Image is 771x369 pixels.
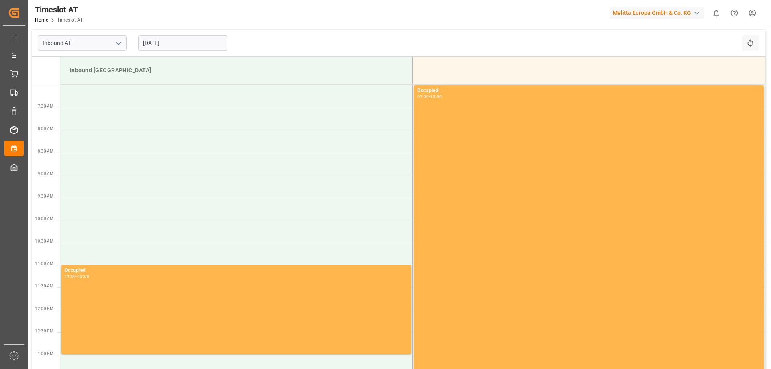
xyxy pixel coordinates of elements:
button: show 0 new notifications [707,4,725,22]
div: Occupied [417,87,761,95]
span: 9:30 AM [38,194,53,198]
span: 10:30 AM [35,239,53,243]
a: Home [35,17,48,23]
input: Type to search/select [38,35,127,51]
div: 11:00 [65,275,76,278]
div: 15:30 [430,95,442,98]
div: 07:00 [417,95,429,98]
span: 8:00 AM [38,126,53,131]
button: Help Center [725,4,743,22]
div: Timeslot AT [35,4,83,16]
input: DD.MM.YYYY [138,35,227,51]
span: 7:30 AM [38,104,53,108]
span: 1:00 PM [38,351,53,356]
span: 11:30 AM [35,284,53,288]
div: - [429,95,430,98]
div: 13:00 [78,275,89,278]
span: 11:00 AM [35,261,53,266]
div: Occupied [65,267,408,275]
span: 10:00 AM [35,216,53,221]
button: open menu [112,37,124,49]
div: - [76,275,78,278]
span: 9:00 AM [38,171,53,176]
span: 8:30 AM [38,149,53,153]
div: Melitta Europa GmbH & Co. KG [610,7,704,19]
span: 12:30 PM [35,329,53,333]
button: Melitta Europa GmbH & Co. KG [610,5,707,20]
span: 12:00 PM [35,306,53,311]
div: Inbound [GEOGRAPHIC_DATA] [67,63,406,78]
